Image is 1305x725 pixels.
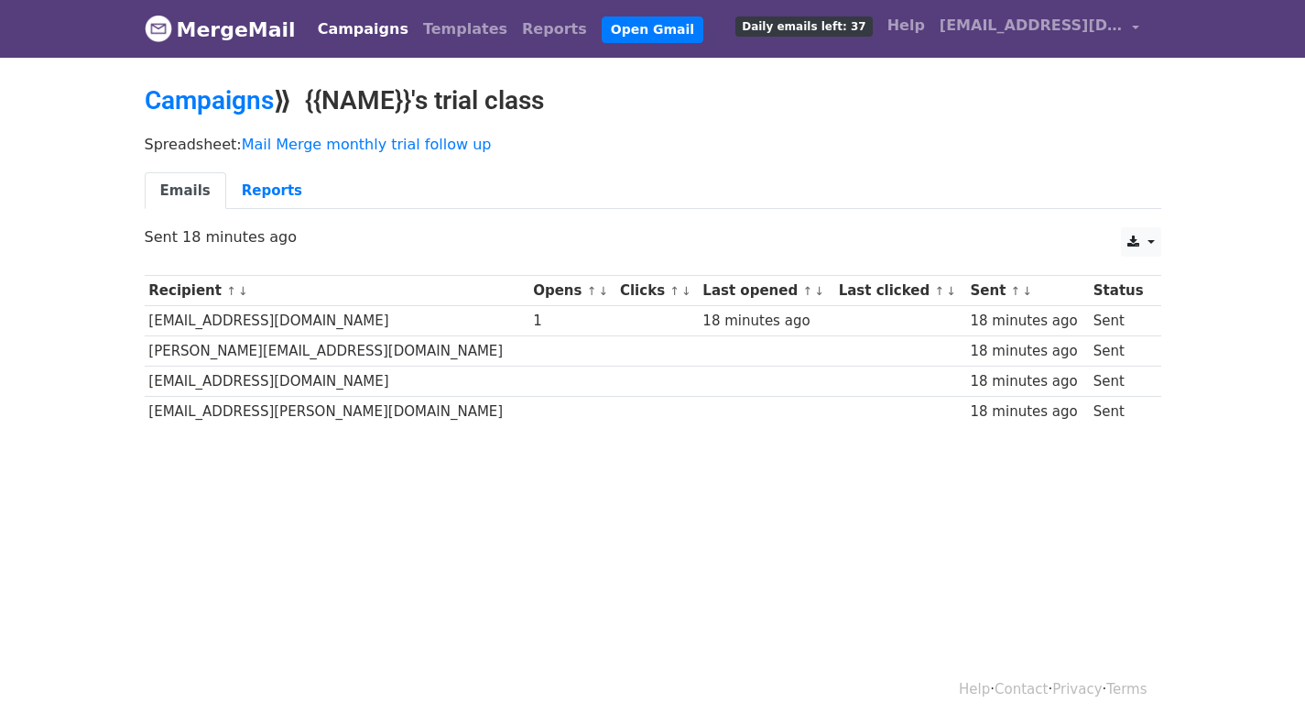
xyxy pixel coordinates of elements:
a: MergeMail [145,10,296,49]
span: [EMAIL_ADDRESS][DOMAIN_NAME] [940,15,1123,37]
a: Contact [995,681,1048,698]
th: Status [1089,276,1151,306]
td: Sent [1089,306,1151,336]
a: ↑ [802,284,812,298]
th: Last clicked [834,276,966,306]
a: Campaigns [145,85,274,115]
a: ↑ [669,284,680,298]
a: Help [880,7,932,44]
a: Privacy [1052,681,1102,698]
a: Daily emails left: 37 [728,7,879,44]
a: Reports [515,11,594,48]
p: Spreadsheet: [145,135,1161,154]
td: [PERSON_NAME][EMAIL_ADDRESS][DOMAIN_NAME] [145,336,529,367]
th: Recipient [145,276,529,306]
th: Last opened [699,276,834,306]
a: Emails [145,172,226,210]
div: 18 minutes ago [971,311,1085,332]
th: Opens [528,276,615,306]
a: Help [959,681,990,698]
a: ↓ [681,284,691,298]
div: 18 minutes ago [971,371,1085,392]
td: [EMAIL_ADDRESS][DOMAIN_NAME] [145,306,529,336]
a: ↑ [934,284,944,298]
a: ↓ [814,284,824,298]
a: Mail Merge monthly trial follow up [242,136,492,153]
div: 18 minutes ago [971,341,1085,362]
a: Campaigns [310,11,416,48]
a: ↑ [1011,284,1021,298]
a: Templates [416,11,515,48]
a: ↑ [587,284,597,298]
th: Clicks [615,276,698,306]
div: 1 [533,311,611,332]
div: 18 minutes ago [971,401,1085,423]
td: [EMAIL_ADDRESS][PERSON_NAME][DOMAIN_NAME] [145,397,529,427]
h2: ⟫ {{NAME}}'s trial class [145,85,1161,116]
span: Daily emails left: 37 [735,16,872,37]
a: [EMAIL_ADDRESS][DOMAIN_NAME] [932,7,1147,50]
a: Terms [1106,681,1147,698]
a: ↓ [946,284,956,298]
td: Sent [1089,397,1151,427]
a: ↑ [226,284,236,298]
img: MergeMail logo [145,15,172,42]
div: 18 minutes ago [702,311,830,332]
a: ↓ [1022,284,1032,298]
p: Sent 18 minutes ago [145,227,1161,247]
a: Reports [226,172,318,210]
td: [EMAIL_ADDRESS][DOMAIN_NAME] [145,367,529,397]
td: Sent [1089,367,1151,397]
a: Open Gmail [602,16,703,43]
th: Sent [966,276,1089,306]
a: ↓ [238,284,248,298]
a: ↓ [598,284,608,298]
td: Sent [1089,336,1151,367]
